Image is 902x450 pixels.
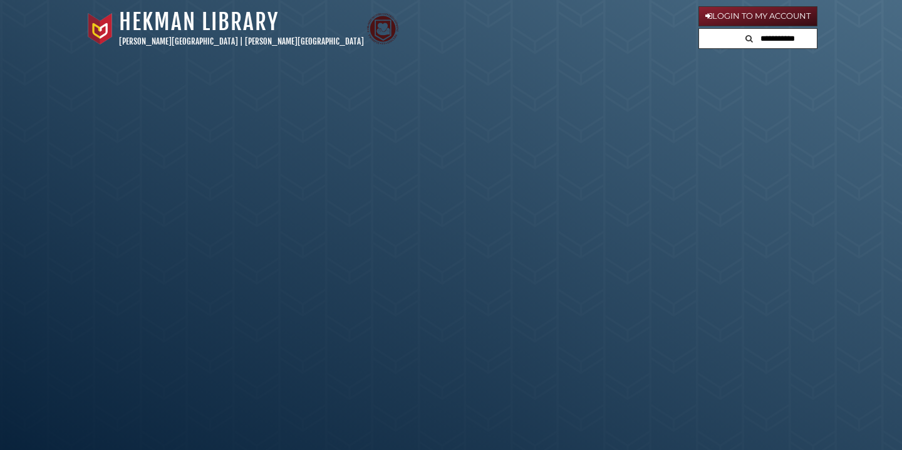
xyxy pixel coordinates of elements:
[240,36,243,46] span: |
[698,6,817,26] a: Login to My Account
[245,36,364,46] a: [PERSON_NAME][GEOGRAPHIC_DATA]
[742,29,757,46] button: Search
[85,13,116,44] img: Calvin University
[367,13,398,44] img: Calvin Theological Seminary
[119,36,238,46] a: [PERSON_NAME][GEOGRAPHIC_DATA]
[119,8,279,36] a: Hekman Library
[745,34,753,43] i: Search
